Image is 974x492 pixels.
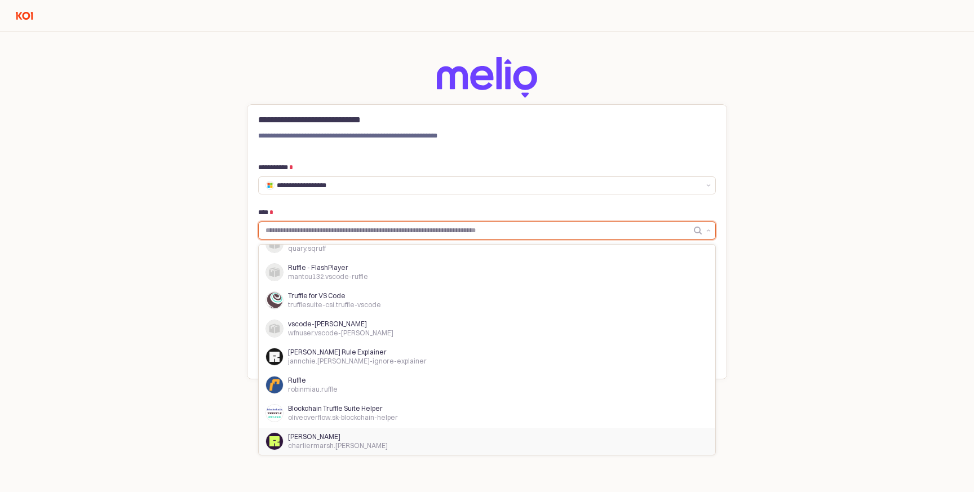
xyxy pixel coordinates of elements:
[288,272,702,281] div: mantou132.vscode-ruffle
[288,300,702,309] div: trufflesuite-csi.truffle-vscode
[288,291,702,300] div: Truffle for VS Code
[288,357,702,366] div: jannchie.[PERSON_NAME]-ignore-explainer
[288,244,702,253] div: quary.sqruff
[288,432,702,441] div: [PERSON_NAME]
[288,376,702,385] div: Ruffle
[702,177,715,194] button: Show suggestions
[288,329,702,338] div: wfnuser.vscode-[PERSON_NAME]
[288,263,702,272] div: Ruffle - FlashPlayer
[288,320,702,329] div: vscode-[PERSON_NAME]
[288,413,702,422] div: oliveoverflow.sk-blockchain-helper
[288,404,702,413] div: Blockchain Truffle Suite Helper
[702,222,715,239] button: Show suggestions
[288,441,702,450] div: charliermarsh.[PERSON_NAME]
[288,385,702,394] div: robinmiau.ruffle
[288,348,702,357] div: [PERSON_NAME] Rule Explainer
